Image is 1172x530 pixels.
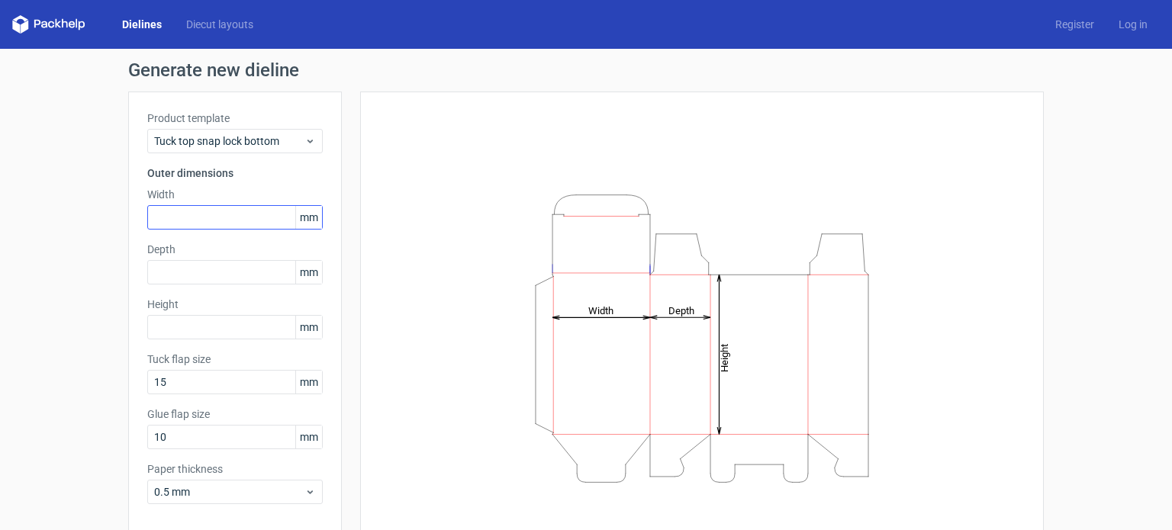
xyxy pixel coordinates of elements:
[147,111,323,126] label: Product template
[668,304,694,316] tspan: Depth
[147,165,323,181] h3: Outer dimensions
[719,343,730,371] tspan: Height
[588,304,613,316] tspan: Width
[1106,17,1160,32] a: Log in
[295,371,322,393] span: mm
[147,297,323,312] label: Height
[110,17,174,32] a: Dielines
[295,426,322,448] span: mm
[147,461,323,477] label: Paper thickness
[295,316,322,339] span: mm
[147,187,323,202] label: Width
[147,406,323,422] label: Glue flap size
[154,133,304,149] span: Tuck top snap lock bottom
[1043,17,1106,32] a: Register
[147,242,323,257] label: Depth
[295,206,322,229] span: mm
[147,352,323,367] label: Tuck flap size
[128,61,1044,79] h1: Generate new dieline
[154,484,304,499] span: 0.5 mm
[295,261,322,284] span: mm
[174,17,266,32] a: Diecut layouts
